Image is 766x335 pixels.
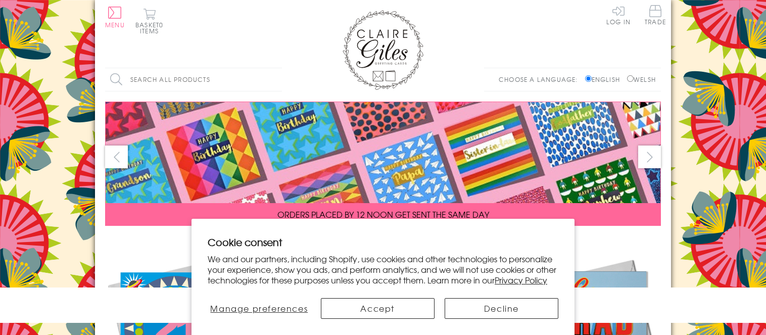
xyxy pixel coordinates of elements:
[343,10,423,90] img: Claire Giles Greetings Cards
[105,146,128,168] button: prev
[140,20,163,35] span: 0 items
[606,5,631,25] a: Log In
[645,5,666,27] a: Trade
[585,75,625,84] label: English
[135,8,163,34] button: Basket0 items
[272,68,282,91] input: Search
[208,235,558,249] h2: Cookie consent
[208,254,558,285] p: We and our partners, including Shopify, use cookies and other technologies to personalize your ex...
[627,75,634,82] input: Welsh
[645,5,666,25] span: Trade
[105,7,125,28] button: Menu
[495,274,547,286] a: Privacy Policy
[208,298,311,319] button: Manage preferences
[627,75,656,84] label: Welsh
[585,75,592,82] input: English
[105,68,282,91] input: Search all products
[105,233,661,249] div: Carousel Pagination
[277,208,489,220] span: ORDERS PLACED BY 12 NOON GET SENT THE SAME DAY
[499,75,583,84] p: Choose a language:
[321,298,435,319] button: Accept
[105,20,125,29] span: Menu
[445,298,558,319] button: Decline
[210,302,308,314] span: Manage preferences
[638,146,661,168] button: next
